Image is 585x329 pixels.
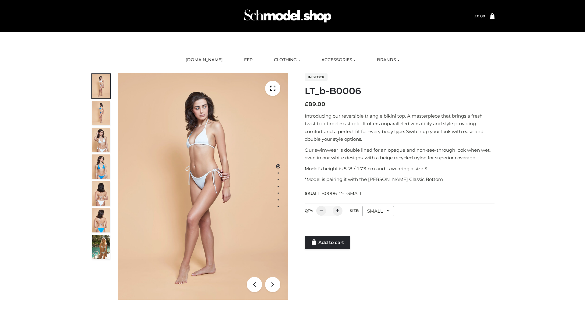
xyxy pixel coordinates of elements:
[305,73,328,81] span: In stock
[474,14,485,18] bdi: 0.00
[315,191,362,196] span: LT_B0006_2-_-SMALL
[350,208,359,213] label: Size:
[239,53,257,67] a: FFP
[305,86,495,97] h1: LT_b-B0006
[305,175,495,183] p: *Model is pairing it with the [PERSON_NAME] Classic Bottom
[305,190,363,197] span: SKU:
[269,53,305,67] a: CLOTHING
[305,101,308,108] span: £
[372,53,404,67] a: BRANDS
[92,101,110,125] img: ArielClassicBikiniTop_CloudNine_AzureSky_OW114ECO_2-scaled.jpg
[305,112,495,143] p: Introducing our reversible triangle bikini top. A masterpiece that brings a fresh twist to a time...
[474,14,477,18] span: £
[92,235,110,259] img: Arieltop_CloudNine_AzureSky2.jpg
[305,208,313,213] label: QTY:
[181,53,227,67] a: [DOMAIN_NAME]
[242,4,333,28] img: Schmodel Admin 964
[305,236,350,249] a: Add to cart
[362,206,394,216] div: SMALL
[92,154,110,179] img: ArielClassicBikiniTop_CloudNine_AzureSky_OW114ECO_4-scaled.jpg
[305,146,495,162] p: Our swimwear is double lined for an opaque and non-see-through look when wet, even in our white d...
[92,74,110,98] img: ArielClassicBikiniTop_CloudNine_AzureSky_OW114ECO_1-scaled.jpg
[305,101,325,108] bdi: 89.00
[305,165,495,173] p: Model’s height is 5 ‘8 / 173 cm and is wearing a size S.
[118,73,288,300] img: ArielClassicBikiniTop_CloudNine_AzureSky_OW114ECO_1
[92,181,110,206] img: ArielClassicBikiniTop_CloudNine_AzureSky_OW114ECO_7-scaled.jpg
[317,53,360,67] a: ACCESSORIES
[92,128,110,152] img: ArielClassicBikiniTop_CloudNine_AzureSky_OW114ECO_3-scaled.jpg
[474,14,485,18] a: £0.00
[92,208,110,232] img: ArielClassicBikiniTop_CloudNine_AzureSky_OW114ECO_8-scaled.jpg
